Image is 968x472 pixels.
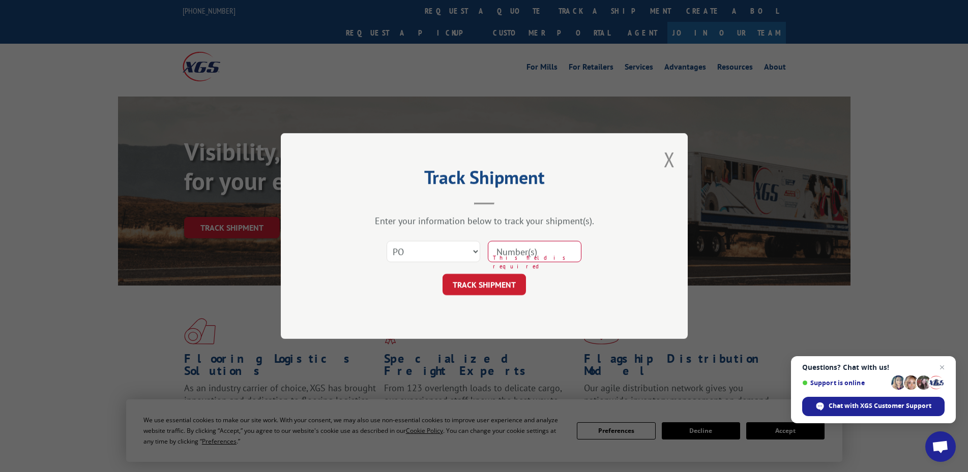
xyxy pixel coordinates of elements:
[802,363,945,371] span: Questions? Chat with us!
[493,254,581,270] span: This field is required
[443,274,526,295] button: TRACK SHIPMENT
[802,397,945,416] div: Chat with XGS Customer Support
[332,170,637,190] h2: Track Shipment
[925,431,956,462] div: Open chat
[488,241,581,262] input: Number(s)
[332,215,637,227] div: Enter your information below to track your shipment(s).
[664,146,675,173] button: Close modal
[936,361,948,373] span: Close chat
[829,401,931,411] span: Chat with XGS Customer Support
[802,379,888,387] span: Support is online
